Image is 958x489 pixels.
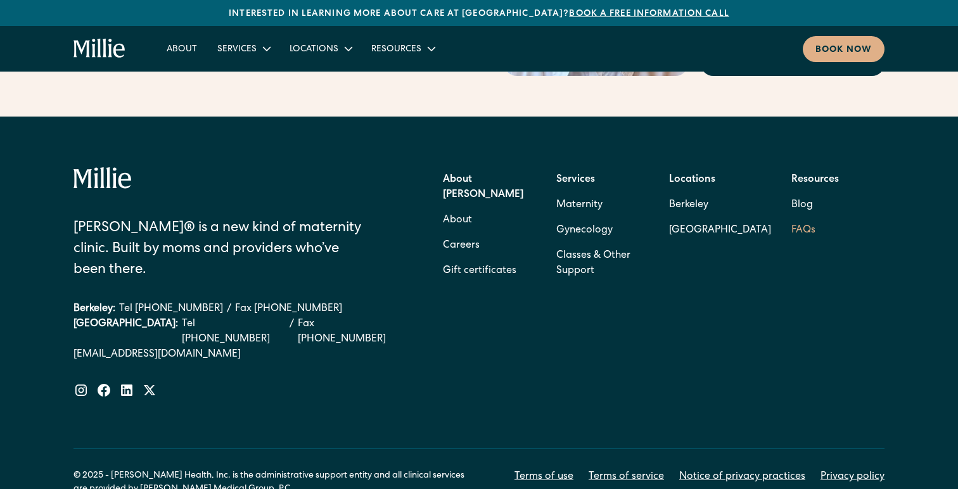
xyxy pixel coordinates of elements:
a: Classes & Other Support [556,243,649,284]
a: Maternity [556,193,603,218]
strong: About [PERSON_NAME] [443,175,523,200]
a: Privacy policy [821,469,885,485]
a: Blog [791,193,813,218]
a: Tel [PHONE_NUMBER] [182,317,286,347]
strong: Services [556,175,595,185]
a: Careers [443,233,480,258]
a: Terms of service [589,469,664,485]
a: Terms of use [514,469,573,485]
a: [EMAIL_ADDRESS][DOMAIN_NAME] [73,347,405,362]
div: Locations [290,43,338,56]
a: Fax [PHONE_NUMBER] [235,302,342,317]
div: Services [207,38,279,59]
strong: Resources [791,175,839,185]
div: Resources [361,38,444,59]
div: Locations [279,38,361,59]
div: Services [217,43,257,56]
a: [GEOGRAPHIC_DATA] [669,218,771,243]
div: Book now [815,44,872,57]
a: home [73,39,126,59]
div: / [227,302,231,317]
div: Berkeley: [73,302,115,317]
a: Book now [803,36,885,62]
div: [PERSON_NAME]® is a new kind of maternity clinic. Built by moms and providers who’ve been there. [73,219,372,281]
div: [GEOGRAPHIC_DATA]: [73,317,178,347]
a: Fax [PHONE_NUMBER] [298,317,405,347]
a: Berkeley [669,193,771,218]
a: About [443,208,472,233]
div: / [290,317,294,347]
a: Book a free information call [569,10,729,18]
a: About [156,38,207,59]
a: FAQs [791,218,815,243]
a: Tel [PHONE_NUMBER] [119,302,223,317]
a: Gynecology [556,218,613,243]
a: Notice of privacy practices [679,469,805,485]
a: Gift certificates [443,258,516,284]
div: Resources [371,43,421,56]
strong: Locations [669,175,715,185]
